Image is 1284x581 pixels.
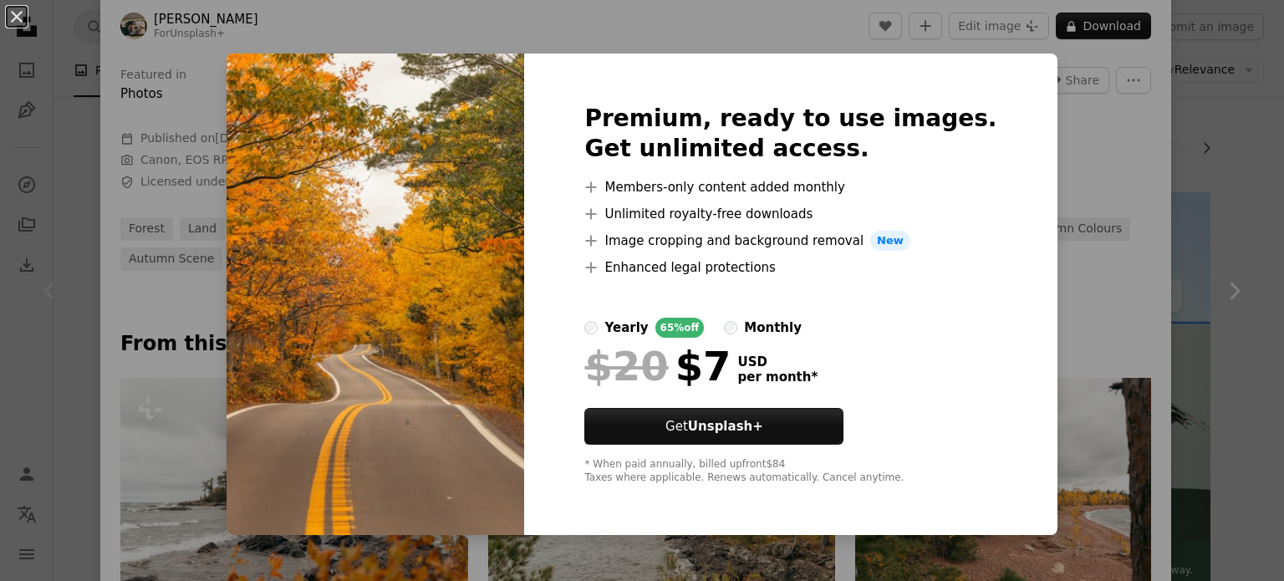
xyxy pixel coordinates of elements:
[655,318,705,338] div: 65% off
[688,419,763,434] strong: Unsplash+
[584,231,996,251] li: Image cropping and background removal
[584,408,843,445] button: GetUnsplash+
[584,344,731,388] div: $7
[737,369,818,385] span: per month *
[227,54,524,535] img: premium_photo-1698001750831-dc8331d76fd8
[584,204,996,224] li: Unlimited royalty-free downloads
[584,257,996,278] li: Enhanced legal protections
[870,231,910,251] span: New
[744,318,802,338] div: monthly
[584,177,996,197] li: Members-only content added monthly
[584,321,598,334] input: yearly65%off
[584,104,996,164] h2: Premium, ready to use images. Get unlimited access.
[604,318,648,338] div: yearly
[584,458,996,485] div: * When paid annually, billed upfront $84 Taxes where applicable. Renews automatically. Cancel any...
[724,321,737,334] input: monthly
[584,344,668,388] span: $20
[737,354,818,369] span: USD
